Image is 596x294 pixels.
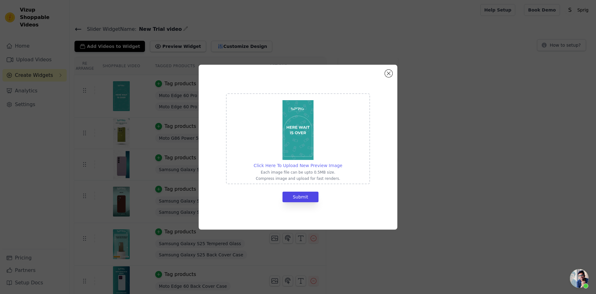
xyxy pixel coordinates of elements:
p: Each image file can be upto 0.5MB size. [254,170,342,175]
span: Click Here To Upload New Preview Image [254,163,342,168]
p: Compress image and upload for fast renders. [254,176,342,181]
img: preview [282,100,314,160]
button: Submit [282,192,318,202]
button: Close modal [385,70,392,77]
div: Open chat [570,269,589,288]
